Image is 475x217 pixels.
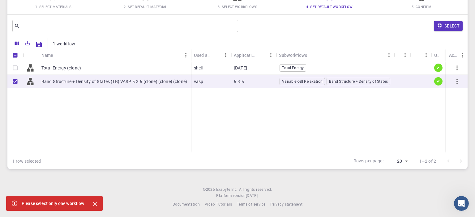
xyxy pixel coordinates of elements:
[280,65,306,70] span: Total Energy
[173,201,200,207] a: Documentation
[237,201,265,207] a: Terms of service
[22,198,85,209] div: Please select only one workflow.
[194,65,203,71] p: shell
[194,78,203,85] p: vasp
[266,50,276,60] button: Menu
[22,38,33,48] button: Export
[434,21,463,31] button: Select
[181,50,191,60] button: Menu
[53,41,75,47] p: 1 workflow
[216,193,246,199] span: Platform version
[270,201,302,207] a: Privacy statement
[12,38,22,48] button: Columns
[234,49,256,61] div: Application Version
[234,65,247,71] p: [DATE]
[384,50,394,60] button: Menu
[216,187,238,192] span: Exabyte Inc.
[413,50,423,60] button: Sort
[218,4,257,9] span: 3. Select Workflows
[191,49,231,61] div: Used application
[307,50,317,60] button: Sort
[41,78,187,85] p: Band Structure + Density of States (TB) VASP 5.3.5 (clone) (clone) (clone)
[454,196,469,211] iframe: Intercom live chat
[205,201,232,207] a: Video Tutorials
[246,193,259,199] a: [DATE].
[394,49,410,61] div: Tags
[280,79,325,84] span: Variable-cell Relaxation
[434,79,442,84] span: ✔
[203,186,216,193] span: © 2025
[434,65,442,70] span: ✔
[53,50,63,60] button: Sort
[12,4,35,10] span: Support
[90,199,100,209] button: Close
[419,158,436,164] p: 1–2 of 2
[216,186,238,193] a: Exabyte Inc.
[306,4,353,9] span: 4. Set Default Workflow
[205,202,232,207] span: Video Tutorials
[124,4,167,9] span: 2. Set Default Material
[231,49,276,61] div: Application Version
[458,50,468,60] button: Menu
[234,78,244,85] p: 5.3.5
[173,202,200,207] span: Documentation
[400,50,410,60] button: Menu
[256,50,266,60] button: Sort
[237,202,265,207] span: Terms of service
[33,38,45,51] button: Save Explorer Settings
[38,49,191,61] div: Name
[353,158,384,165] p: Rows per page:
[446,49,468,61] div: Actions
[439,50,449,60] button: Sort
[412,4,431,9] span: 5. Confirm
[23,49,38,61] div: Icon
[276,49,394,61] div: Subworkflows
[41,49,53,61] div: Name
[449,49,458,61] div: Actions
[239,186,272,193] span: All rights reserved.
[421,50,431,60] button: Menu
[327,79,390,84] span: Band Structure + Density of States
[246,193,259,198] span: [DATE] .
[41,65,81,71] p: Total Energy (clone)
[386,157,409,166] div: 20
[410,49,431,61] div: Default
[35,4,72,9] span: 1. Select Materials
[221,50,231,60] button: Menu
[211,50,221,60] button: Sort
[12,158,41,164] div: 1 row selected
[279,49,307,61] div: Subworkflows
[431,49,459,61] div: Up-to-date
[434,49,439,61] div: Up-to-date
[270,202,302,207] span: Privacy statement
[194,49,211,61] div: Used application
